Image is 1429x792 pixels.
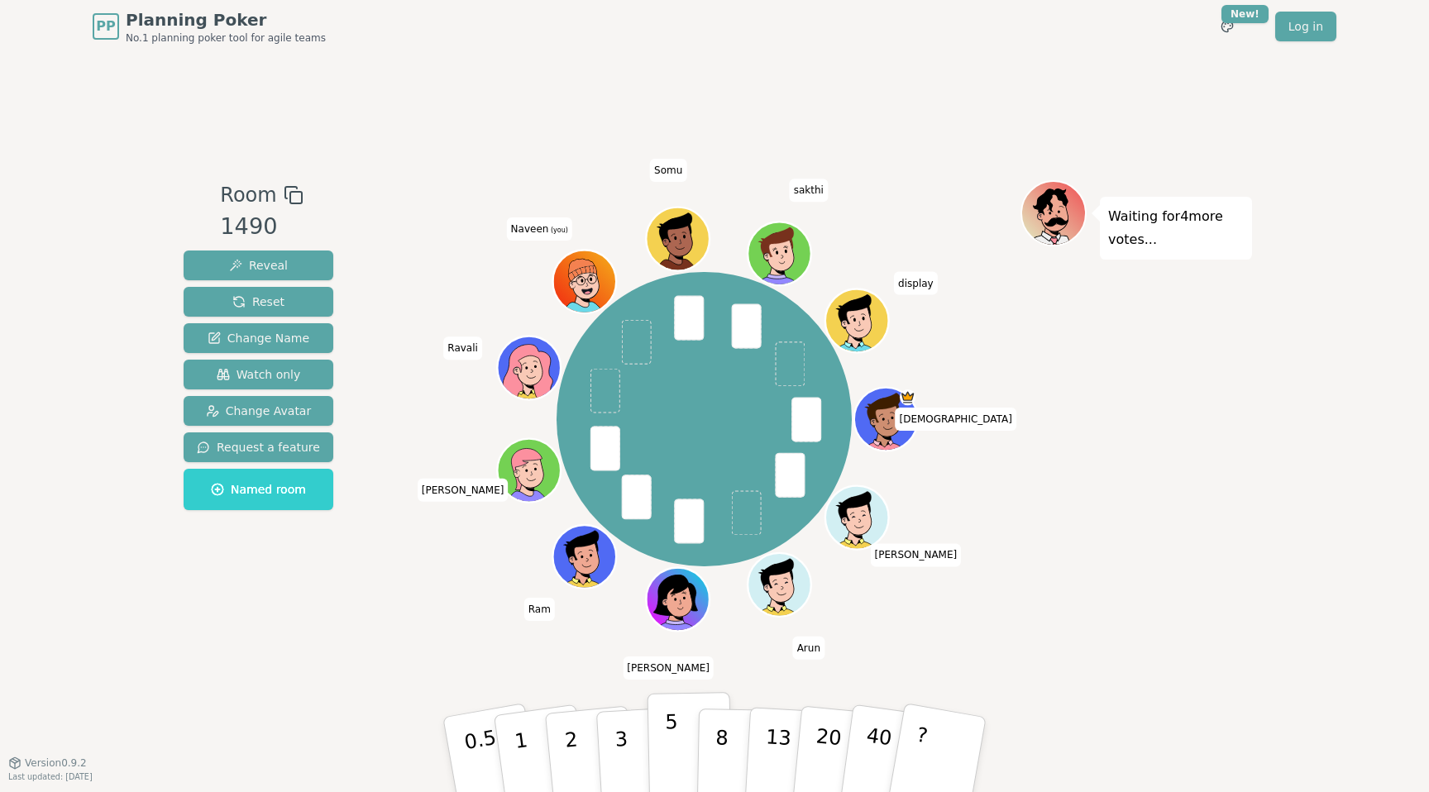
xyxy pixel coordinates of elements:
[232,293,284,310] span: Reset
[126,8,326,31] span: Planning Poker
[184,250,333,280] button: Reveal
[1108,205,1244,251] p: Waiting for 4 more votes...
[1212,12,1242,41] button: New!
[623,656,714,680] span: Click to change your name
[96,17,115,36] span: PP
[25,756,87,770] span: Version 0.9.2
[524,598,555,621] span: Click to change your name
[206,403,312,419] span: Change Avatar
[1275,12,1336,41] a: Log in
[895,408,1016,431] span: Click to change your name
[507,217,572,241] span: Click to change your name
[184,469,333,510] button: Named room
[8,756,87,770] button: Version0.9.2
[793,637,824,660] span: Click to change your name
[418,479,509,502] span: Click to change your name
[197,439,320,456] span: Request a feature
[126,31,326,45] span: No.1 planning poker tool for agile teams
[217,366,301,383] span: Watch only
[900,389,915,405] span: Shiva is the host
[555,252,614,312] button: Click to change your avatar
[93,8,326,45] a: PPPlanning PokerNo.1 planning poker tool for agile teams
[548,227,568,234] span: (you)
[208,330,309,346] span: Change Name
[220,180,276,210] span: Room
[790,179,828,202] span: Click to change your name
[229,257,288,274] span: Reveal
[443,336,482,360] span: Click to change your name
[184,432,333,462] button: Request a feature
[184,323,333,353] button: Change Name
[184,360,333,389] button: Watch only
[211,481,306,498] span: Named room
[8,772,93,781] span: Last updated: [DATE]
[1221,5,1269,23] div: New!
[184,287,333,317] button: Reset
[894,272,938,295] span: Click to change your name
[220,210,303,244] div: 1490
[650,159,686,182] span: Click to change your name
[871,544,962,567] span: Click to change your name
[184,396,333,426] button: Change Avatar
